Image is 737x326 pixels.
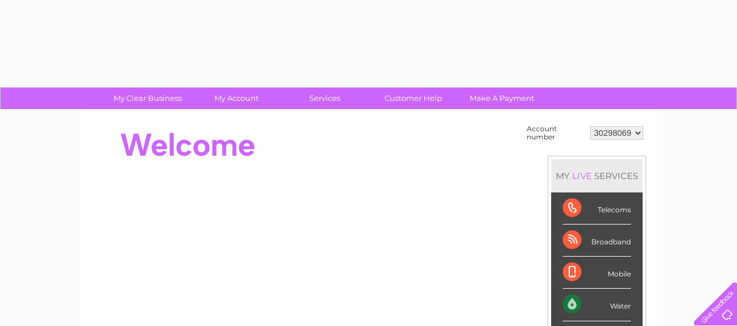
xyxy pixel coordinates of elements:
a: My Clear Business [100,87,196,109]
div: LIVE [570,170,594,181]
td: Account number [524,122,587,144]
div: Telecoms [563,192,631,225]
a: My Account [188,87,284,109]
a: Customer Help [365,87,461,109]
a: Services [277,87,373,109]
div: MY SERVICES [551,159,643,192]
div: Water [563,289,631,321]
div: Mobile [563,257,631,289]
div: Broadband [563,225,631,257]
a: Make A Payment [454,87,550,109]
